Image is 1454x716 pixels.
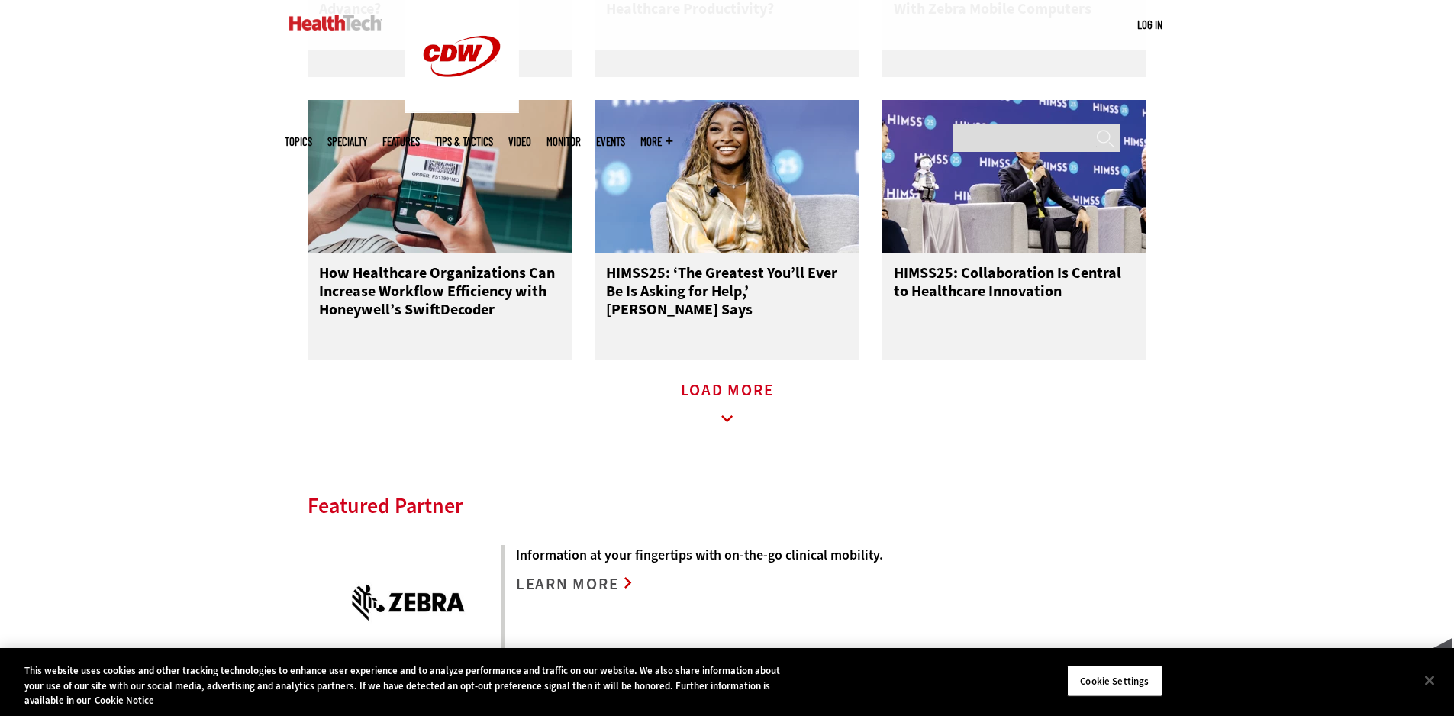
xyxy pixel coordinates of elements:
span: Specialty [327,136,367,147]
img: zebra logo [351,545,466,660]
h3: How Healthcare Organizations Can Increase Workflow Efficiency with Honeywell’s SwiftDecoder [319,264,561,325]
button: Close [1413,663,1446,697]
img: Simone Biles [595,100,859,253]
a: Log in [1137,18,1162,31]
img: person scans barcode with phone [308,100,572,253]
a: Events [596,136,625,147]
h3: HIMSS25: Collaboration Is Central to Healthcare Innovation [894,264,1136,325]
a: MonITor [546,136,581,147]
button: Cookie Settings [1067,665,1162,697]
a: panelists on stage at HIMSS25 HIMSS25: Collaboration Is Central to Healthcare Innovation [882,100,1147,360]
div: This website uses cookies and other tracking technologies to enhance user experience and to analy... [24,663,800,708]
div: User menu [1137,17,1162,33]
img: Home [289,15,382,31]
a: Features [382,136,420,147]
a: Tips & Tactics [435,136,493,147]
img: panelists on stage at HIMSS25 [882,100,1147,253]
h2: Featured Partner [308,496,1147,515]
a: LEARN MORE [516,579,642,590]
a: Simone Biles HIMSS25: ‘The Greatest You’ll Ever Be Is Asking for Help,’ [PERSON_NAME] Says [595,100,859,360]
span: Topics [285,136,312,147]
a: person scans barcode with phone How Healthcare Organizations Can Increase Workflow Efficiency wit... [308,100,572,360]
span: More [640,136,672,147]
p: Information at your fingertips with on-the-go clinical mobility. [315,545,1140,565]
h3: HIMSS25: ‘The Greatest You’ll Ever Be Is Asking for Help,’ [PERSON_NAME] Says [606,264,848,325]
a: Video [508,136,531,147]
a: Load More [681,385,774,427]
a: CDW [405,101,519,117]
a: More information about your privacy [95,694,154,707]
